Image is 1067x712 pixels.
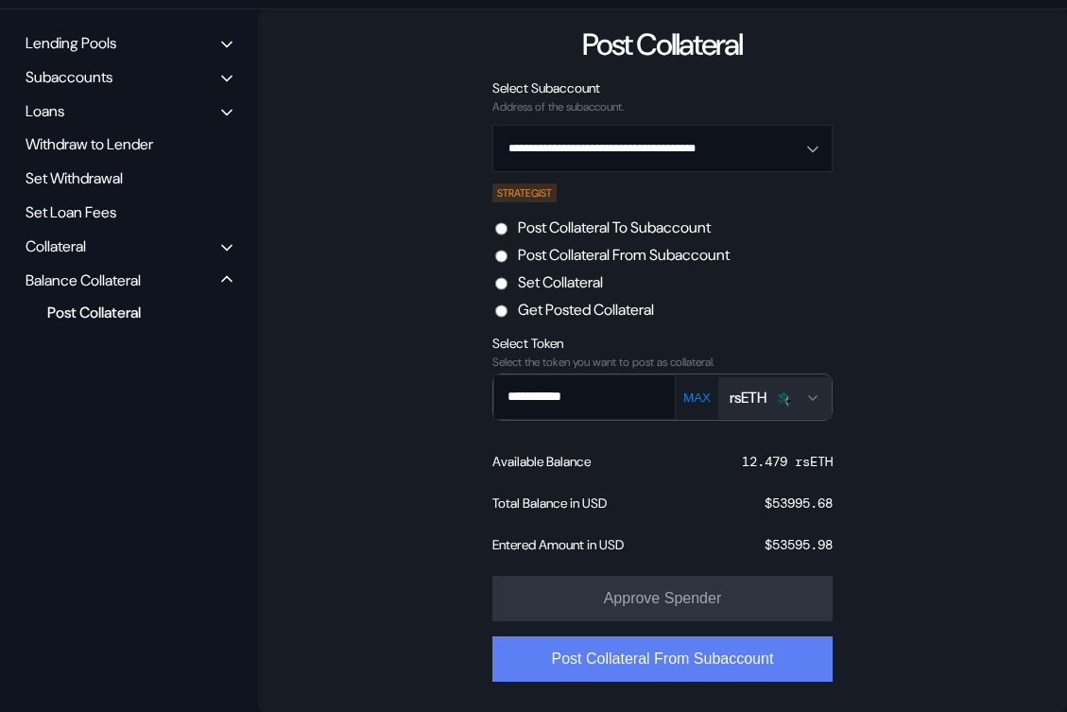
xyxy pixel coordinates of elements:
[492,356,833,369] div: Select the token you want to post as collateral.
[518,245,730,265] label: Post Collateral From Subaccount
[19,198,239,227] div: Set Loan Fees
[38,300,209,325] div: Post Collateral
[518,217,711,237] label: Post Collateral To Subaccount
[26,33,116,53] div: Lending Pools
[742,453,833,470] div: 12.479 rsETH
[765,495,833,512] div: $ 53995.68
[774,390,791,407] img: Icon___Dark.png
[492,636,833,682] button: Post Collateral From Subaccount
[492,335,833,352] div: Select Token
[492,79,833,96] div: Select Subaccount
[492,453,591,470] div: Available Balance
[26,270,141,290] div: Balance Collateral
[765,536,833,553] div: $ 53595.98
[19,164,239,193] div: Set Withdrawal
[492,495,607,512] div: Total Balance in USD
[492,536,624,553] div: Entered Amount in USD
[678,390,716,406] button: MAX
[492,100,833,113] div: Address of the subaccount.
[492,576,833,621] button: Approve Spender
[26,67,112,87] div: Subaccounts
[26,236,86,256] div: Collateral
[19,130,239,159] div: Withdraw to Lender
[492,125,833,172] button: Open menu
[718,377,832,419] button: Open menu for selecting token for payment
[518,300,654,320] label: Get Posted Collateral
[26,101,64,121] div: Loans
[582,25,742,64] div: Post Collateral
[730,388,766,408] div: rsETH
[492,183,557,202] div: STRATEGIST
[783,395,794,407] img: svg+xml,%3c
[518,272,603,292] label: Set Collateral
